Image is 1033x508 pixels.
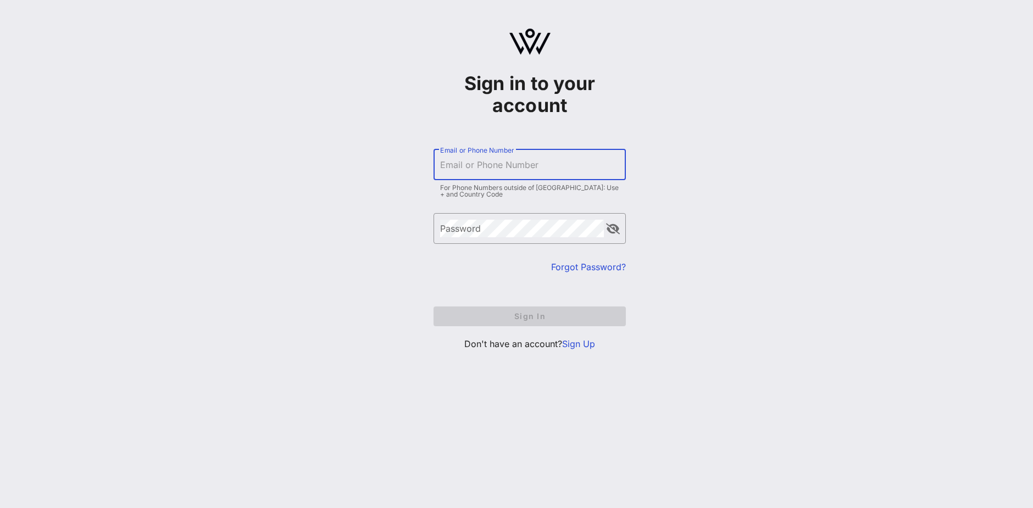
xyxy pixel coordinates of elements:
a: Forgot Password? [551,261,626,272]
p: Don't have an account? [434,337,626,350]
div: For Phone Numbers outside of [GEOGRAPHIC_DATA]: Use + and Country Code [440,185,619,198]
img: logo.svg [509,29,551,55]
label: Email or Phone Number [440,146,514,154]
h1: Sign in to your account [434,72,626,116]
input: Email or Phone Number [440,156,619,174]
a: Sign Up [562,338,595,349]
button: append icon [606,224,620,235]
